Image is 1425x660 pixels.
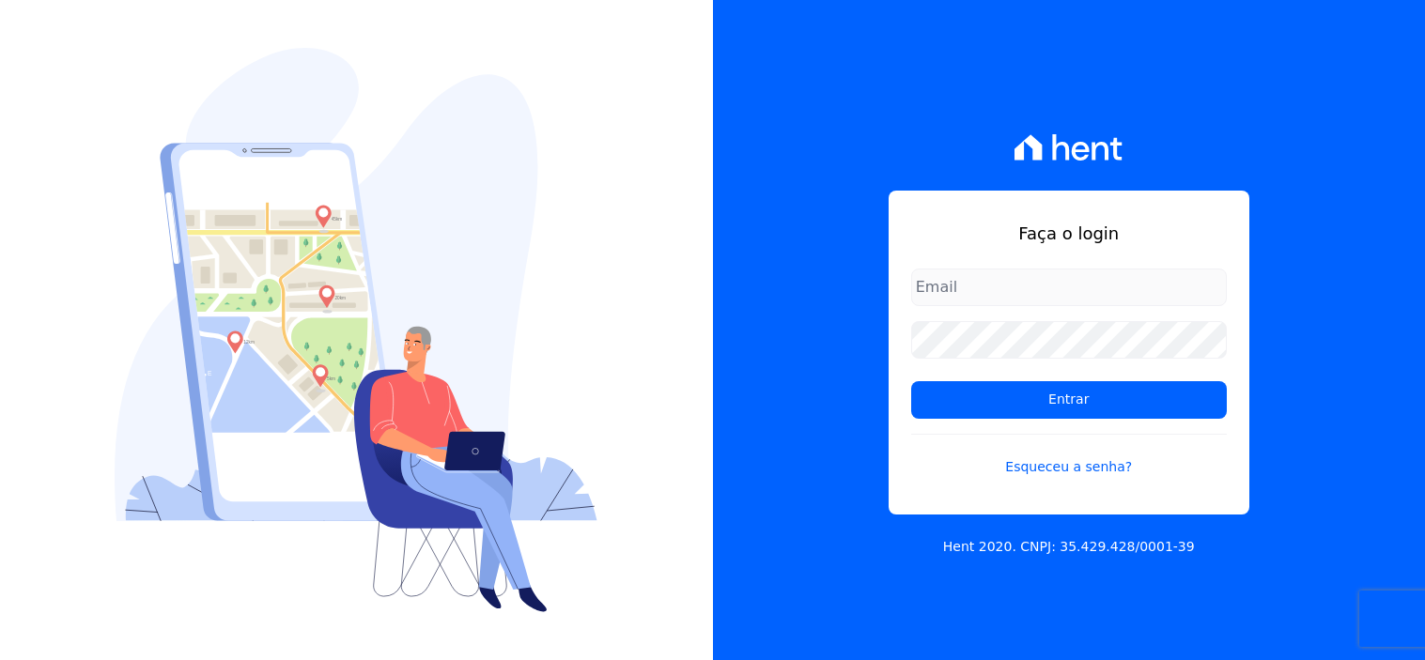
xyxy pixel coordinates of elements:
[943,537,1195,557] p: Hent 2020. CNPJ: 35.429.428/0001-39
[911,381,1227,419] input: Entrar
[911,221,1227,246] h1: Faça o login
[911,269,1227,306] input: Email
[911,434,1227,477] a: Esqueceu a senha?
[115,48,597,612] img: Login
